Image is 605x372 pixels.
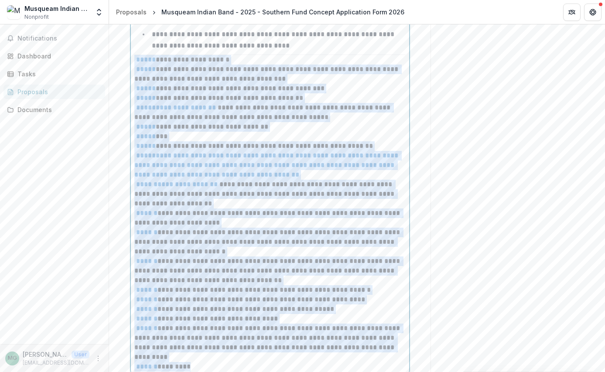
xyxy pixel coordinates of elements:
[23,359,89,367] p: [EMAIL_ADDRESS][DOMAIN_NAME]
[17,87,98,96] div: Proposals
[113,6,150,18] a: Proposals
[93,3,105,21] button: Open entity switcher
[113,6,408,18] nav: breadcrumb
[72,351,89,358] p: User
[3,49,105,63] a: Dashboard
[8,355,17,361] div: Madeline Greenwood
[3,67,105,81] a: Tasks
[161,7,404,17] div: Musqueam Indian Band - 2025 - Southern Fund Concept Application Form 2026
[3,31,105,45] button: Notifications
[17,51,98,61] div: Dashboard
[116,7,147,17] div: Proposals
[3,85,105,99] a: Proposals
[24,13,49,21] span: Nonprofit
[93,353,103,364] button: More
[17,105,98,114] div: Documents
[7,5,21,19] img: Musqueam Indian Band
[3,102,105,117] a: Documents
[24,4,89,13] div: Musqueam Indian Band
[563,3,581,21] button: Partners
[17,69,98,78] div: Tasks
[17,35,102,42] span: Notifications
[584,3,602,21] button: Get Help
[23,350,68,359] p: [PERSON_NAME]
